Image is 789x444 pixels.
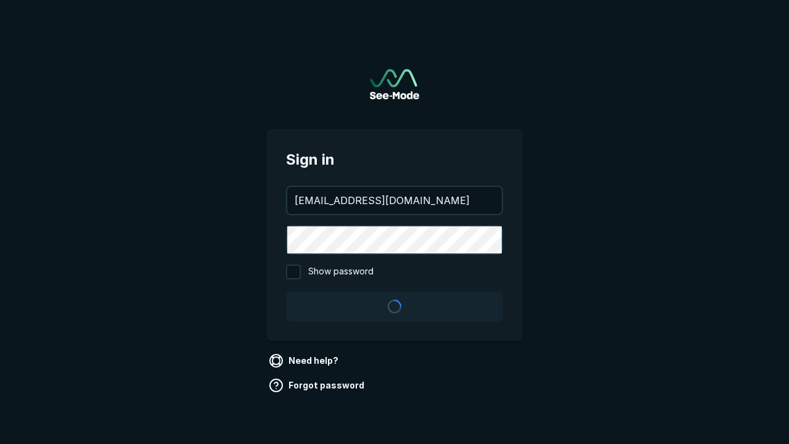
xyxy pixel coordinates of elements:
a: Forgot password [266,376,369,395]
input: your@email.com [287,187,502,214]
span: Sign in [286,149,503,171]
a: Go to sign in [370,69,419,99]
span: Show password [308,265,374,279]
img: See-Mode Logo [370,69,419,99]
a: Need help? [266,351,343,371]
